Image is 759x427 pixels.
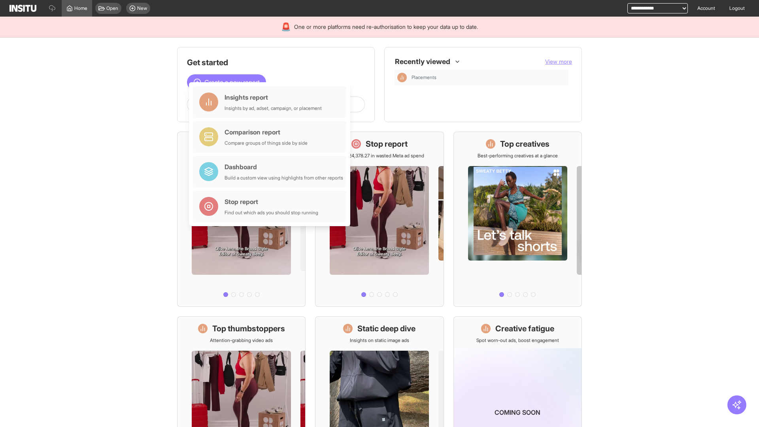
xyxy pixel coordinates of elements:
p: Attention-grabbing video ads [210,337,273,344]
p: Save £24,378.27 in wasted Meta ad spend [334,153,424,159]
a: What's live nowSee all active ads instantly [177,132,306,307]
div: Insights [397,73,407,82]
span: New [137,5,147,11]
span: One or more platforms need re-authorisation to keep your data up to date. [294,23,478,31]
span: View more [545,58,572,65]
button: View more [545,58,572,66]
div: Find out which ads you should stop running [225,210,318,216]
div: Dashboard [225,162,343,172]
h1: Top creatives [500,138,549,149]
div: Insights by ad, adset, campaign, or placement [225,105,322,111]
button: Create a new report [187,74,266,90]
div: Insights report [225,93,322,102]
span: Home [74,5,87,11]
h1: Get started [187,57,365,68]
span: Open [106,5,118,11]
h1: Static deep dive [357,323,415,334]
a: Stop reportSave £24,378.27 in wasted Meta ad spend [315,132,444,307]
p: Insights on static image ads [350,337,409,344]
div: 🚨 [281,21,291,32]
h1: Stop report [366,138,408,149]
img: Logo [9,5,36,12]
div: Stop report [225,197,318,206]
div: Compare groups of things side by side [225,140,308,146]
span: Placements [412,74,566,81]
a: Top creativesBest-performing creatives at a glance [453,132,582,307]
span: Create a new report [204,77,260,87]
h1: Top thumbstoppers [212,323,285,334]
div: Comparison report [225,127,308,137]
div: Build a custom view using highlights from other reports [225,175,343,181]
p: Best-performing creatives at a glance [478,153,558,159]
span: Placements [412,74,436,81]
